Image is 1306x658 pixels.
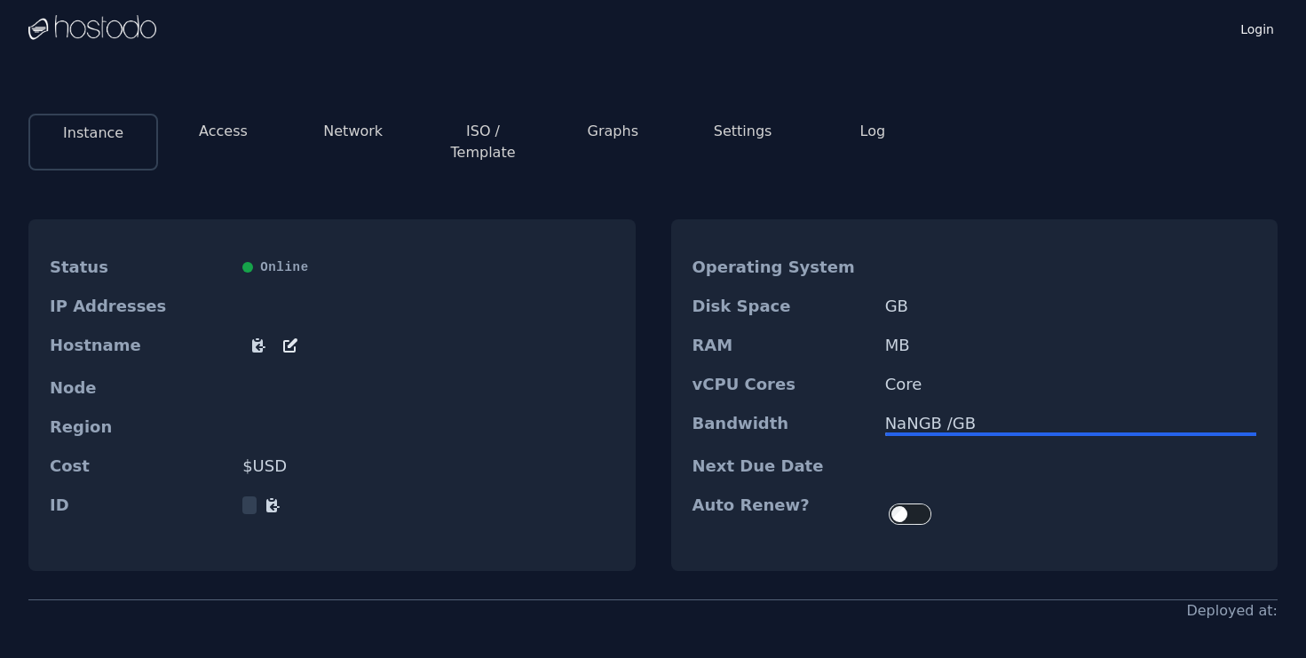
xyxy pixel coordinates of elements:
[199,121,248,142] button: Access
[714,121,772,142] button: Settings
[63,123,123,144] button: Instance
[1237,17,1278,38] a: Login
[885,337,1256,354] dd: MB
[1186,600,1278,622] div: Deployed at:
[693,496,871,532] dt: Auto Renew?
[242,258,613,276] div: Online
[50,337,228,358] dt: Hostname
[432,121,534,163] button: ISO / Template
[693,258,871,276] dt: Operating System
[885,297,1256,315] dd: GB
[50,258,228,276] dt: Status
[588,121,638,142] button: Graphs
[693,457,871,475] dt: Next Due Date
[28,15,156,42] img: Logo
[885,376,1256,393] dd: Core
[50,418,228,436] dt: Region
[885,415,1256,432] div: NaN GB / GB
[693,337,871,354] dt: RAM
[693,415,871,436] dt: Bandwidth
[50,457,228,475] dt: Cost
[693,297,871,315] dt: Disk Space
[693,376,871,393] dt: vCPU Cores
[860,121,886,142] button: Log
[323,121,383,142] button: Network
[50,297,228,315] dt: IP Addresses
[242,457,613,475] dd: $ USD
[50,496,228,514] dt: ID
[50,379,228,397] dt: Node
